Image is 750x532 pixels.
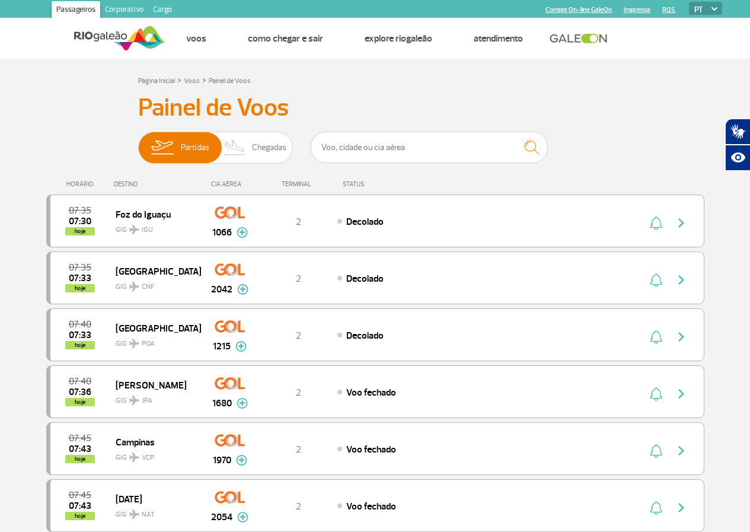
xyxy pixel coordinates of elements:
[116,434,192,450] span: Campinas
[346,501,396,512] span: Voo fechado
[346,387,396,399] span: Voo fechado
[236,455,247,466] img: mais-info-painel-voo.svg
[116,206,192,222] span: Foz do Iguaçu
[65,512,95,520] span: hoje
[237,284,248,295] img: mais-info-painel-voo.svg
[129,509,139,519] img: destiny_airplane.svg
[311,132,548,163] input: Voo, cidade ou cia aérea
[346,216,384,228] span: Decolado
[212,225,232,240] span: 1066
[65,455,95,463] span: hoje
[296,444,301,455] span: 2
[184,77,200,85] a: Voos
[116,389,192,406] span: GIG
[142,339,155,349] span: POA
[69,206,91,215] span: 2025-08-25 07:35:00
[142,282,154,292] span: CNF
[218,132,253,163] img: slider-desembarque
[50,180,114,188] div: HORÁRIO
[52,1,100,20] a: Passageiros
[116,275,192,292] span: GIG
[237,398,248,409] img: mais-info-painel-voo.svg
[69,263,91,272] span: 2025-08-25 07:35:00
[235,341,247,352] img: mais-info-painel-voo.svg
[148,1,177,20] a: Cargo
[114,180,200,188] div: DESTINO
[725,119,750,145] button: Abrir tradutor de língua de sinais.
[69,217,91,225] span: 2025-08-25 07:30:00
[260,180,337,188] div: TERMINAL
[296,387,301,399] span: 2
[129,453,139,462] img: destiny_airplane.svg
[674,444,688,458] img: seta-direita-painel-voo.svg
[296,330,301,342] span: 2
[674,501,688,515] img: seta-direita-painel-voo.svg
[143,132,181,163] img: slider-embarque
[209,77,251,85] a: Painel de Voos
[116,263,192,279] span: [GEOGRAPHIC_DATA]
[116,446,192,463] span: GIG
[365,33,432,44] a: Explore RIOgaleão
[65,398,95,406] span: hoje
[346,444,396,455] span: Voo fechado
[69,502,91,510] span: 2025-08-25 07:43:28
[129,396,139,405] img: destiny_airplane.svg
[129,225,139,234] img: destiny_airplane.svg
[296,501,301,512] span: 2
[142,453,154,463] span: VCP
[211,510,232,524] span: 2054
[650,387,662,401] img: sino-painel-voo.svg
[248,33,323,44] a: Como chegar e sair
[142,396,152,406] span: JPA
[181,132,209,163] span: Partidas
[296,273,301,285] span: 2
[100,1,148,20] a: Corporativo
[725,119,750,171] div: Plugin de acessibilidade da Hand Talk.
[624,6,650,14] a: Imprensa
[296,216,301,228] span: 2
[65,341,95,349] span: hoje
[177,73,181,87] a: >
[116,503,192,520] span: GIG
[202,73,206,87] a: >
[650,216,662,230] img: sino-painel-voo.svg
[65,227,95,235] span: hoje
[650,330,662,344] img: sino-painel-voo.svg
[200,180,260,188] div: CIA AÉREA
[69,331,91,339] span: 2025-08-25 07:33:00
[213,339,231,353] span: 1215
[116,218,192,235] span: GIG
[237,512,248,523] img: mais-info-painel-voo.svg
[69,491,91,499] span: 2025-08-25 07:45:00
[65,284,95,292] span: hoje
[138,93,612,123] h3: Painel de Voos
[650,444,662,458] img: sino-painel-voo.svg
[650,501,662,515] img: sino-painel-voo.svg
[116,491,192,506] span: [DATE]
[116,332,192,349] span: GIG
[237,227,248,238] img: mais-info-painel-voo.svg
[213,453,231,467] span: 1970
[142,509,155,520] span: NAT
[650,273,662,287] img: sino-painel-voo.svg
[662,6,675,14] a: RQS
[674,273,688,287] img: seta-direita-painel-voo.svg
[346,273,384,285] span: Decolado
[142,225,153,235] span: IGU
[129,339,139,348] img: destiny_airplane.svg
[69,434,91,442] span: 2025-08-25 07:45:00
[337,180,433,188] div: STATUS
[138,77,175,85] a: Página Inicial
[725,145,750,171] button: Abrir recursos assistivos.
[474,33,523,44] a: Atendimento
[674,387,688,401] img: seta-direita-painel-voo.svg
[252,132,286,163] span: Chegadas
[129,282,139,291] img: destiny_airplane.svg
[211,282,232,297] span: 2042
[69,320,91,329] span: 2025-08-25 07:40:00
[69,377,91,386] span: 2025-08-25 07:40:00
[346,330,384,342] span: Decolado
[674,216,688,230] img: seta-direita-painel-voo.svg
[69,445,91,453] span: 2025-08-25 07:43:00
[674,330,688,344] img: seta-direita-painel-voo.svg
